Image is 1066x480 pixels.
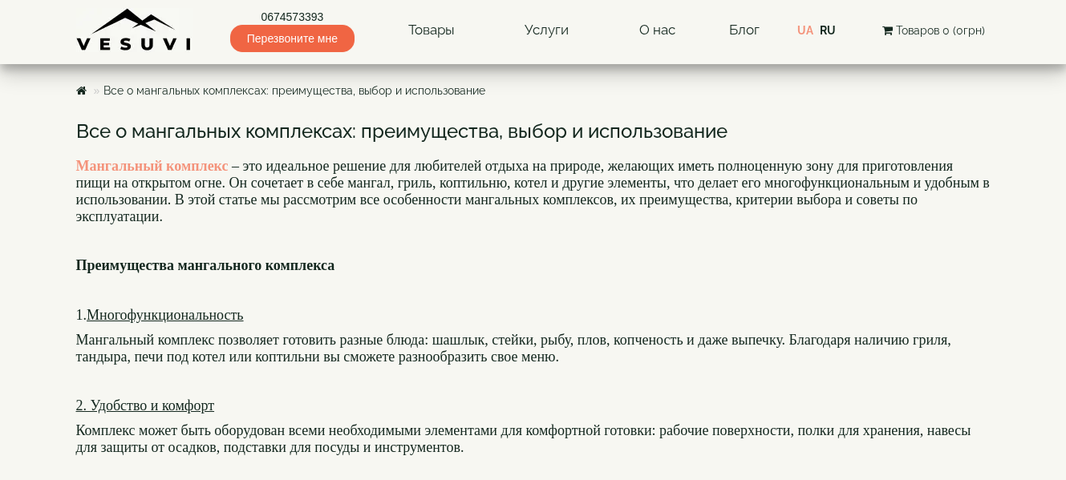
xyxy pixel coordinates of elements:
a: Услуги [509,12,585,49]
b: Преимущества мангального комплекса [76,257,335,273]
h3: Все о мангальных комплексах: преимущества, выбор и использование [76,121,991,142]
a: Все о мангальных комплексах: преимущества, выбор и использование [103,84,485,97]
font: Мангальный комплекс позволяет готовить разные блюда: шашлык, стейки, рыбу, плов, копченость и даж... [76,332,951,365]
a: Блог [729,22,760,38]
a: О нас [623,12,691,49]
u: 2. Удобство и комфорт [76,397,215,413]
a: ua [797,24,813,37]
a: 0674573393 [230,9,355,25]
span: Товаров 0 (0грн) [896,24,985,37]
img: Завод VESUVI [76,8,193,52]
font: 1. [76,307,244,323]
a: Мангальный комплекс [76,158,229,174]
span: ru [820,24,836,37]
font: Комплекс может быть оборудован всеми необходимыми элементами для комфортной готовки: рабочие пове... [76,422,971,455]
span: Перезвоните мне [230,25,355,52]
font: – это идеальное решение для любителей отдыха на природе, желающих иметь полноценную зону для приг... [76,158,990,224]
button: Товаров 0 (0грн) [878,22,990,39]
a: Товары [392,12,471,49]
u: Многофункциональность [87,307,244,323]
